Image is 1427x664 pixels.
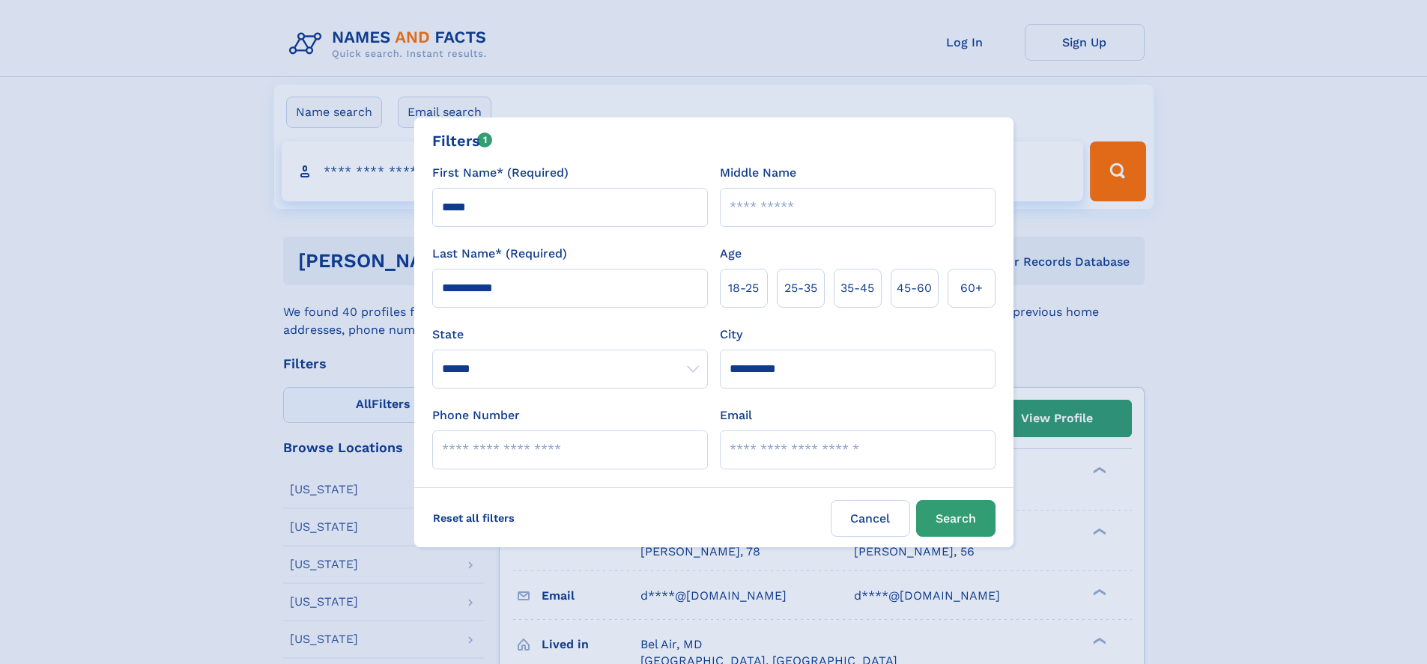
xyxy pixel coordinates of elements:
[728,279,759,297] span: 18‑25
[720,326,742,344] label: City
[432,164,569,182] label: First Name* (Required)
[897,279,932,297] span: 45‑60
[432,130,493,152] div: Filters
[432,406,520,424] label: Phone Number
[720,164,796,182] label: Middle Name
[720,406,752,424] label: Email
[432,326,708,344] label: State
[960,279,983,297] span: 60+
[840,279,874,297] span: 35‑45
[916,500,996,537] button: Search
[432,245,567,263] label: Last Name* (Required)
[423,500,524,536] label: Reset all filters
[784,279,817,297] span: 25‑35
[831,500,910,537] label: Cancel
[720,245,742,263] label: Age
